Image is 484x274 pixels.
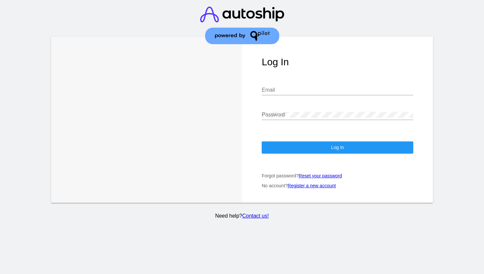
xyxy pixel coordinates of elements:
[299,173,342,178] a: Reset your password
[262,173,413,178] p: Forgot password?
[331,145,344,150] span: Log In
[288,183,336,188] a: Register a new account
[262,141,413,153] button: Log In
[262,183,413,188] p: No account?
[242,213,269,219] a: Contact us!
[262,87,413,93] input: Email
[50,213,434,219] p: Need help?
[262,56,413,68] h1: Log In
